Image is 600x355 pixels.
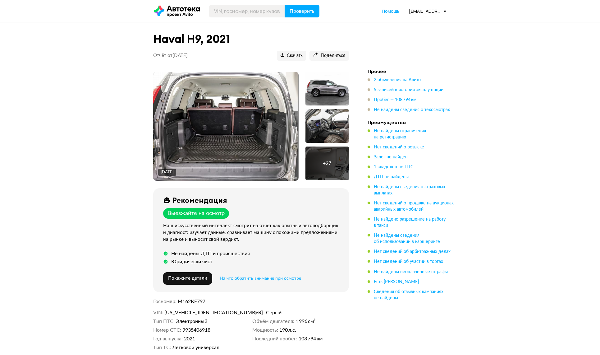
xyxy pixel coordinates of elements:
[374,98,416,102] span: Пробег — 108 794 км
[323,160,331,166] div: + 27
[153,327,181,333] dt: Номер СТС
[374,233,440,244] span: Не найдены сведения об использовании в каршеринге
[309,51,349,61] button: Поделиться
[295,318,316,325] span: 1 996 см³
[252,310,265,316] dt: Цвет
[374,280,419,284] span: Есть [PERSON_NAME]
[285,5,319,17] button: Проверить
[313,53,345,59] span: Поделиться
[374,165,414,169] span: 1 владелец по ПТС
[374,145,424,149] span: Нет сведений о розыске
[171,250,250,257] div: Не найдены ДТП и происшествия
[252,327,278,333] dt: Мощность
[281,53,303,59] span: Скачать
[153,336,183,342] dt: Год выпуска
[368,119,455,125] h4: Преимущества
[161,170,174,175] div: [DATE]
[171,259,212,265] div: Юридически чист
[374,108,450,112] span: Не найдены сведения о техосмотрах
[153,318,175,325] dt: Тип ПТС
[178,299,205,304] span: М162КЕ797
[279,327,296,333] span: 190 л.с.
[266,310,282,316] span: Серый
[153,344,171,351] dt: Тип ТС
[184,336,195,342] span: 2021
[252,336,297,342] dt: Последний пробег
[252,318,294,325] dt: Объём двигателя
[374,185,445,195] span: Не найдены сведения о страховых выплатах
[176,318,207,325] span: Электронный
[153,298,176,305] dt: Госномер
[277,51,306,61] button: Скачать
[182,327,210,333] span: 9935406918
[163,222,341,243] div: Наш искусственный интеллект смотрит на отчёт как опытный автоподборщик и диагност: изучает данные...
[374,250,451,254] span: Нет сведений об арбитражных делах
[374,78,421,82] span: 2 объявления на Авито
[172,196,227,204] div: Рекомендация
[374,290,443,300] span: Сведения об отзывных кампаниях не найдены
[209,5,285,17] input: VIN, госномер, номер кузова
[153,53,188,59] p: Отчёт от [DATE]
[374,129,426,139] span: Не найдены ограничения на регистрацию
[153,310,163,316] dt: VIN
[374,88,443,92] span: 5 записей в истории эксплуатации
[172,344,219,351] span: Легковой универсал
[374,201,454,212] span: Нет сведений о продаже на аукционах аварийных автомобилей
[299,336,323,342] span: 108 794 км
[382,8,400,14] a: Помощь
[374,175,409,179] span: ДТП не найдены
[368,68,455,74] h4: Прочее
[164,310,236,316] span: [US_VEHICLE_IDENTIFICATION_NUMBER]
[374,270,448,274] span: Не найдены неоплаченные штрафы
[374,217,446,228] span: Не найдено разрешение на работу в такси
[374,155,408,159] span: Залог не найден
[163,272,212,285] button: Покажите детали
[290,9,314,14] span: Проверить
[168,276,207,281] span: Покажите детали
[167,210,225,217] div: Выезжайте на осмотр
[153,32,349,46] h1: Haval H9, 2021
[409,8,446,14] div: [EMAIL_ADDRESS][DOMAIN_NAME]
[374,259,443,264] span: Нет сведений об участии в торгах
[153,72,298,181] img: Main car
[220,276,301,281] span: На что обратить внимание при осмотре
